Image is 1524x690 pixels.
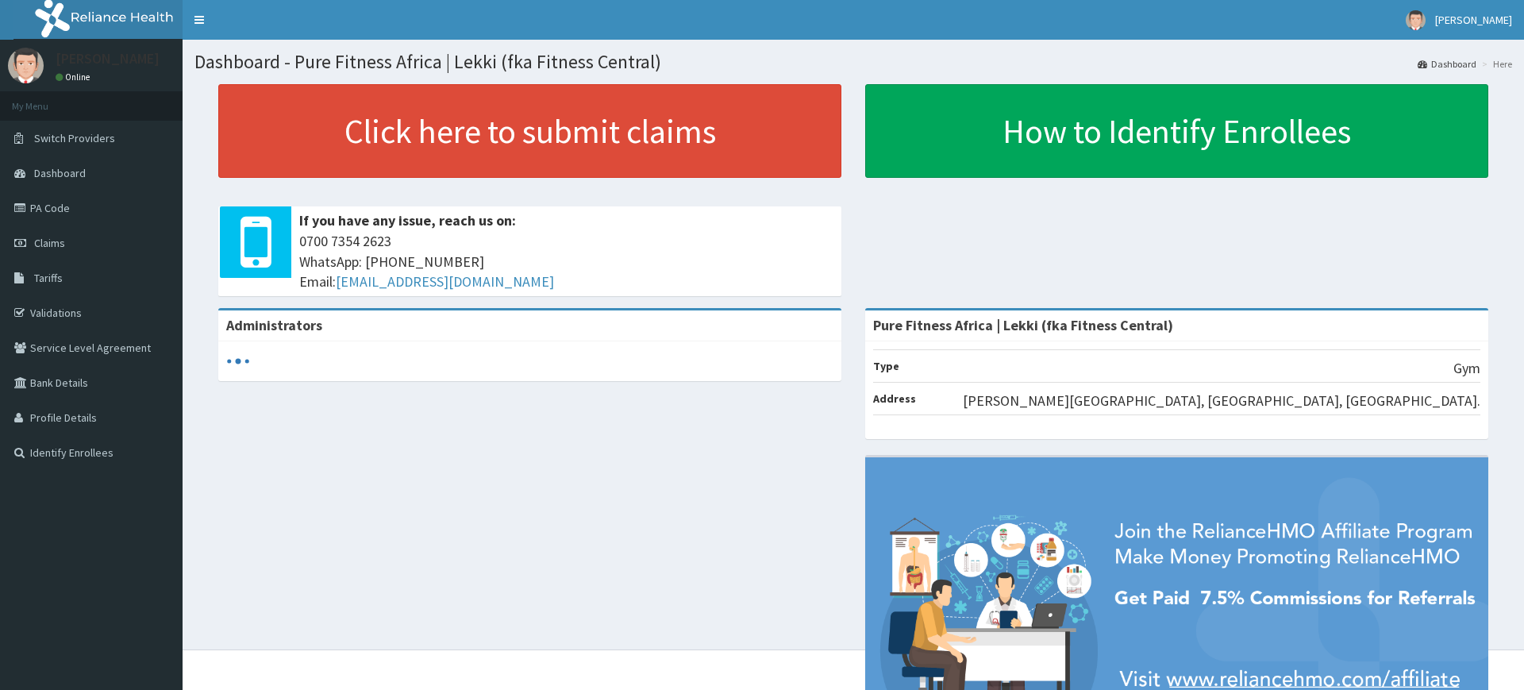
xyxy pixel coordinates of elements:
[34,131,115,145] span: Switch Providers
[194,52,1512,72] h1: Dashboard - Pure Fitness Africa | Lekki (fka Fitness Central)
[1453,358,1480,379] p: Gym
[34,166,86,180] span: Dashboard
[299,211,516,229] b: If you have any issue, reach us on:
[226,316,322,334] b: Administrators
[873,359,899,373] b: Type
[1435,13,1512,27] span: [PERSON_NAME]
[963,391,1480,411] p: [PERSON_NAME][GEOGRAPHIC_DATA], [GEOGRAPHIC_DATA], [GEOGRAPHIC_DATA].
[873,316,1173,334] strong: Pure Fitness Africa | Lekki (fka Fitness Central)
[873,391,916,406] b: Address
[1478,57,1512,71] li: Here
[1418,57,1476,71] a: Dashboard
[56,52,160,66] p: [PERSON_NAME]
[1406,10,1426,30] img: User Image
[336,272,554,291] a: [EMAIL_ADDRESS][DOMAIN_NAME]
[34,236,65,250] span: Claims
[8,48,44,83] img: User Image
[865,84,1488,178] a: How to Identify Enrollees
[226,349,250,373] svg: audio-loading
[218,84,841,178] a: Click here to submit claims
[34,271,63,285] span: Tariffs
[56,71,94,83] a: Online
[299,231,833,292] span: 0700 7354 2623 WhatsApp: [PHONE_NUMBER] Email:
